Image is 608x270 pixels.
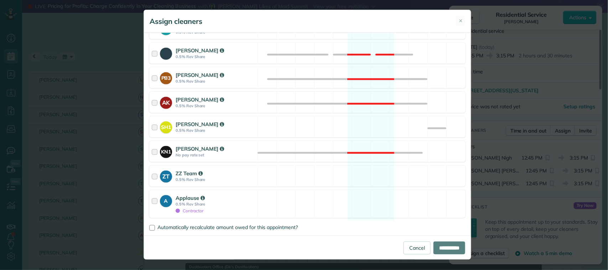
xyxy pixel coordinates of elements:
span: Contractor [176,208,203,213]
strong: No pay rate set [176,152,255,157]
strong: A [160,195,172,205]
a: Cancel [404,242,431,254]
strong: [PERSON_NAME] [176,145,224,152]
strong: AK [160,97,172,107]
span: Automatically recalculate amount owed for this appointment? [157,224,298,231]
strong: ZZ Team [176,170,203,177]
strong: PB3 [160,72,172,82]
strong: 0.5% Rev Share [176,177,255,182]
strong: KN1 [160,146,172,156]
strong: Applause [176,194,205,201]
strong: ZT [160,171,172,181]
strong: [PERSON_NAME] [176,121,224,128]
strong: 0.5% Rev Share [176,128,255,133]
span: ✕ [459,17,463,24]
strong: 0.5% Rev Share [176,54,255,59]
strong: 0.5% Rev Share [176,79,255,84]
strong: 0.5% Rev Share [176,103,255,108]
h5: Assign cleaners [150,16,202,26]
strong: [PERSON_NAME] [176,96,224,103]
strong: [PERSON_NAME] [176,72,224,78]
strong: [PERSON_NAME] [176,47,224,54]
strong: 0.5% Rev Share [176,202,255,207]
strong: SH1 [160,121,172,131]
